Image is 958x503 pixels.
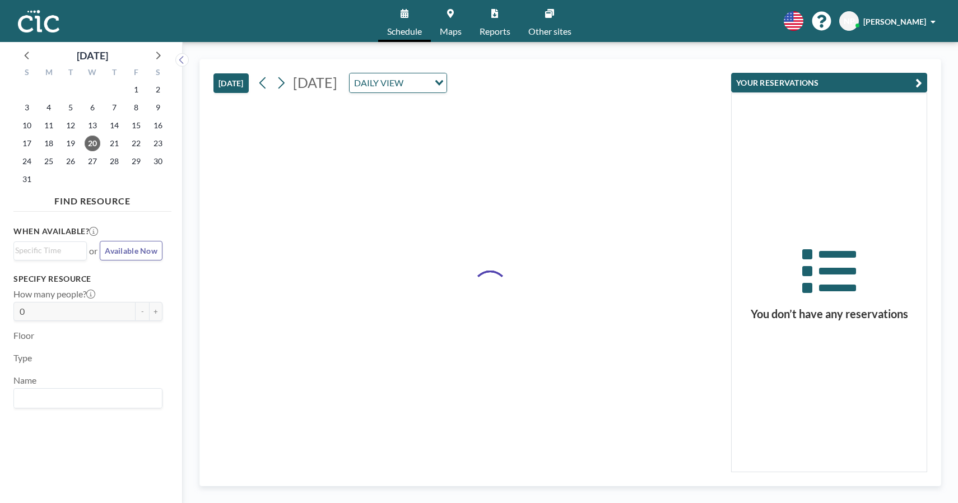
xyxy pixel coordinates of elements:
[63,100,78,115] span: Tuesday, August 5, 2025
[150,82,166,97] span: Saturday, August 2, 2025
[19,118,35,133] span: Sunday, August 10, 2025
[63,136,78,151] span: Tuesday, August 19, 2025
[100,241,162,260] button: Available Now
[13,352,32,364] label: Type
[106,136,122,151] span: Thursday, August 21, 2025
[63,153,78,169] span: Tuesday, August 26, 2025
[14,242,86,259] div: Search for option
[136,302,149,321] button: -
[85,136,100,151] span: Wednesday, August 20, 2025
[14,389,162,408] div: Search for option
[350,73,447,92] div: Search for option
[293,74,337,91] span: [DATE]
[863,17,926,26] span: [PERSON_NAME]
[440,27,462,36] span: Maps
[149,302,162,321] button: +
[19,153,35,169] span: Sunday, August 24, 2025
[844,16,855,26] span: NP
[19,136,35,151] span: Sunday, August 17, 2025
[128,82,144,97] span: Friday, August 1, 2025
[15,391,156,406] input: Search for option
[41,100,57,115] span: Monday, August 4, 2025
[13,375,36,386] label: Name
[38,66,60,81] div: M
[128,136,144,151] span: Friday, August 22, 2025
[732,307,927,321] h3: You don’t have any reservations
[13,288,95,300] label: How many people?
[77,48,108,63] div: [DATE]
[106,118,122,133] span: Thursday, August 14, 2025
[528,27,571,36] span: Other sites
[480,27,510,36] span: Reports
[128,153,144,169] span: Friday, August 29, 2025
[103,66,125,81] div: T
[13,330,34,341] label: Floor
[15,244,80,257] input: Search for option
[82,66,104,81] div: W
[128,118,144,133] span: Friday, August 15, 2025
[213,73,249,93] button: [DATE]
[128,100,144,115] span: Friday, August 8, 2025
[13,274,162,284] h3: Specify resource
[16,66,38,81] div: S
[19,100,35,115] span: Sunday, August 3, 2025
[85,100,100,115] span: Wednesday, August 6, 2025
[13,191,171,207] h4: FIND RESOURCE
[147,66,169,81] div: S
[63,118,78,133] span: Tuesday, August 12, 2025
[150,118,166,133] span: Saturday, August 16, 2025
[41,136,57,151] span: Monday, August 18, 2025
[150,136,166,151] span: Saturday, August 23, 2025
[352,76,406,90] span: DAILY VIEW
[105,246,157,255] span: Available Now
[85,153,100,169] span: Wednesday, August 27, 2025
[106,100,122,115] span: Thursday, August 7, 2025
[731,73,927,92] button: YOUR RESERVATIONS
[387,27,422,36] span: Schedule
[41,153,57,169] span: Monday, August 25, 2025
[89,245,97,257] span: or
[60,66,82,81] div: T
[106,153,122,169] span: Thursday, August 28, 2025
[18,10,59,32] img: organization-logo
[150,153,166,169] span: Saturday, August 30, 2025
[150,100,166,115] span: Saturday, August 9, 2025
[85,118,100,133] span: Wednesday, August 13, 2025
[41,118,57,133] span: Monday, August 11, 2025
[19,171,35,187] span: Sunday, August 31, 2025
[125,66,147,81] div: F
[407,76,428,90] input: Search for option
